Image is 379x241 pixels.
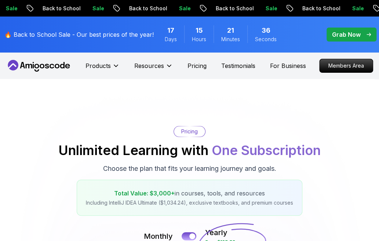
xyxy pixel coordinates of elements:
p: Back to School [122,5,172,12]
p: Members Area [320,59,373,72]
p: Sale [172,5,196,12]
p: Sale [345,5,369,12]
a: Pricing [187,61,207,70]
p: Choose the plan that fits your learning journey and goals. [103,163,276,174]
span: Total Value: $3,000+ [114,190,175,197]
p: Including IntelliJ IDEA Ultimate ($1,034.24), exclusive textbooks, and premium courses [86,199,293,206]
span: Minutes [221,36,240,43]
p: Sale [85,5,109,12]
button: Resources [134,61,173,76]
span: Days [165,36,177,43]
p: in courses, tools, and resources [86,189,293,198]
span: One Subscription [212,142,321,158]
p: Pricing [181,128,198,135]
p: Products [85,61,111,70]
p: Resources [134,61,164,70]
p: Back to School [36,5,85,12]
a: Testimonials [221,61,255,70]
a: For Business [270,61,306,70]
a: Members Area [319,59,373,73]
span: 15 Hours [196,25,203,36]
span: 17 Days [167,25,174,36]
p: 🔥 Back to School Sale - Our best prices of the year! [4,30,154,39]
button: Products [85,61,120,76]
h2: Unlimited Learning with [58,143,321,158]
p: Back to School [295,5,345,12]
span: 21 Minutes [227,25,234,36]
span: Hours [192,36,206,43]
span: 36 Seconds [262,25,270,36]
p: Sale [259,5,282,12]
span: Seconds [255,36,277,43]
p: Grab Now [332,30,361,39]
p: Back to School [209,5,259,12]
